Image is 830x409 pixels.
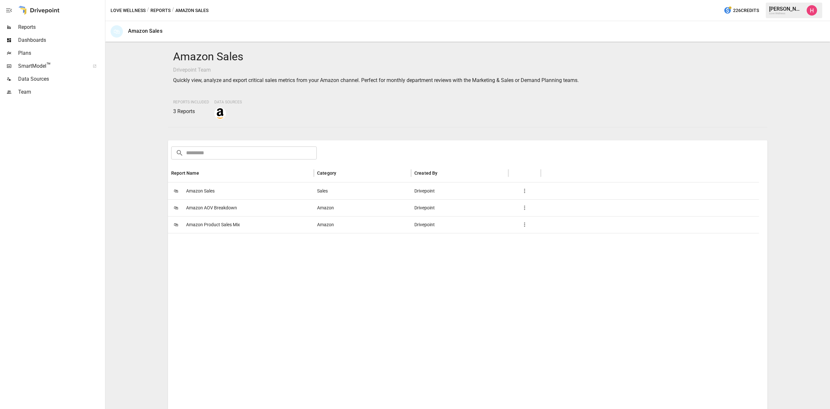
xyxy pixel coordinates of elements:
[438,169,447,178] button: Sort
[173,76,762,84] p: Quickly view, analyze and export critical sales metrics from your Amazon channel. Perfect for mon...
[18,62,86,70] span: SmartModel
[171,203,181,213] span: 🛍
[411,182,508,199] div: Drivepoint
[171,186,181,196] span: 🛍
[317,170,336,176] div: Category
[411,199,508,216] div: Drivepoint
[171,220,181,229] span: 🛍
[18,49,104,57] span: Plans
[111,6,146,15] button: Love Wellness
[147,6,149,15] div: /
[314,182,411,199] div: Sales
[171,170,199,176] div: Report Name
[46,61,51,69] span: ™
[314,199,411,216] div: Amazon
[173,108,209,115] p: 3 Reports
[173,66,762,74] p: Drivepoint Team
[150,6,171,15] button: Reports
[733,6,759,15] span: 226 Credits
[411,216,508,233] div: Drivepoint
[173,50,762,64] h4: Amazon Sales
[18,75,104,83] span: Data Sources
[18,88,104,96] span: Team
[337,169,346,178] button: Sort
[215,108,225,119] img: amazon
[186,183,215,199] span: Amazon Sales
[414,170,438,176] div: Created By
[186,216,240,233] span: Amazon Product Sales Mix
[803,1,821,19] button: Hayley Rovet
[172,6,174,15] div: /
[111,25,123,38] div: 🛍
[769,6,803,12] div: [PERSON_NAME]
[214,100,242,104] span: Data Sources
[769,12,803,15] div: Love Wellness
[200,169,209,178] button: Sort
[186,200,237,216] span: Amazon AOV Breakdown
[314,216,411,233] div: Amazon
[807,5,817,16] img: Hayley Rovet
[18,23,104,31] span: Reports
[18,36,104,44] span: Dashboards
[721,5,762,17] button: 226Credits
[173,100,209,104] span: Reports Included
[128,28,162,34] div: Amazon Sales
